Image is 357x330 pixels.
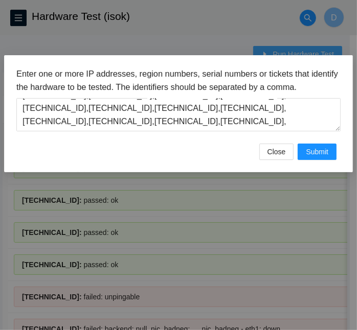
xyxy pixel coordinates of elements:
[306,146,328,157] span: Submit
[16,98,341,131] textarea: [TECHNICAL_ID],[TECHNICAL_ID],[TECHNICAL_ID],[TECHNICAL_ID],[TECHNICAL_ID],[TECHNICAL_ID],[TECHNI...
[16,67,341,93] h3: Enter one or more IP addresses, region numbers, serial numbers or tickets that identify the hardw...
[267,146,286,157] span: Close
[298,144,337,160] button: Submit
[259,144,294,160] button: Close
